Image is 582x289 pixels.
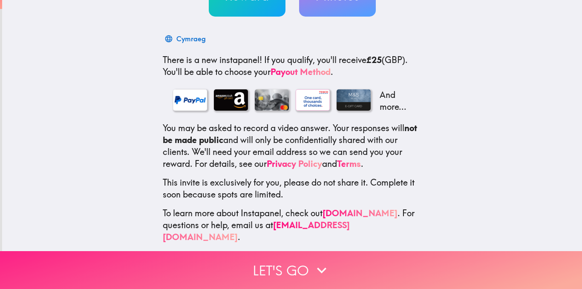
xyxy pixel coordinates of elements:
[163,220,350,242] a: [EMAIL_ADDRESS][DOMAIN_NAME]
[163,30,209,47] button: Cymraeg
[163,207,422,243] p: To learn more about Instapanel, check out . For questions or help, email us at .
[271,66,331,77] a: Payout Method
[377,89,412,113] p: And more...
[163,177,422,200] p: This invite is exclusively for you, please do not share it. Complete it soon because spots are li...
[163,54,422,78] p: If you qualify, you'll receive (GBP) . You'll be able to choose your .
[163,122,422,170] p: You may be asked to record a video answer. Your responses will and will only be confidentially sh...
[323,208,398,218] a: [DOMAIN_NAME]
[163,54,262,65] span: There is a new instapanel!
[337,158,361,169] a: Terms
[163,123,417,145] b: not be made public
[176,33,206,45] div: Cymraeg
[267,158,322,169] a: Privacy Policy
[366,54,382,65] b: £25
